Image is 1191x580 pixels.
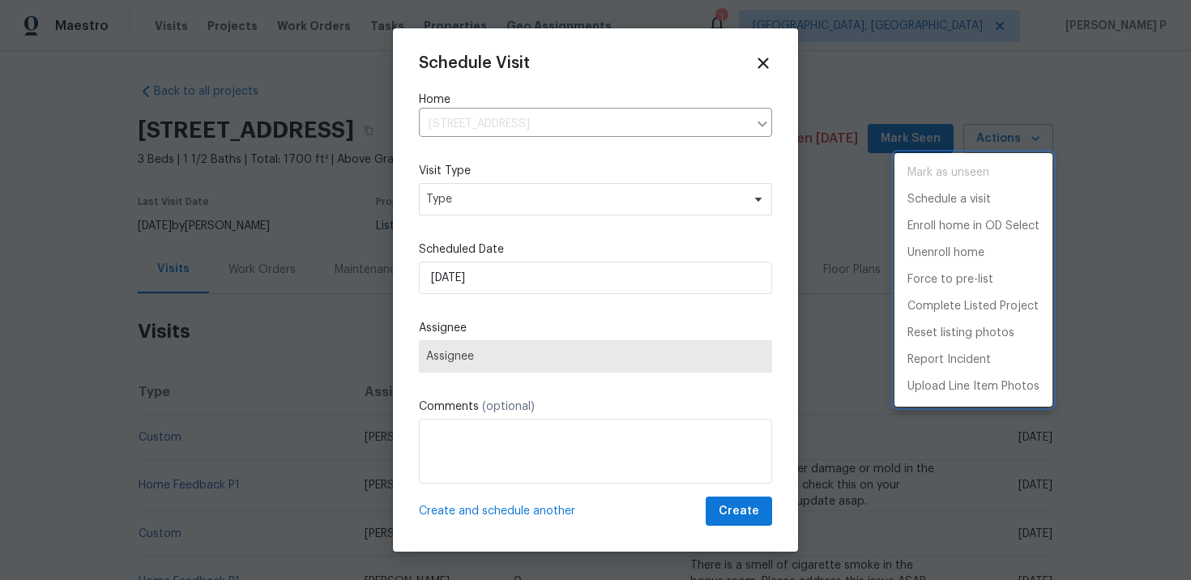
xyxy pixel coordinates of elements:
[907,378,1039,395] p: Upload Line Item Photos
[907,271,993,288] p: Force to pre-list
[907,298,1039,315] p: Complete Listed Project
[907,325,1014,342] p: Reset listing photos
[907,245,984,262] p: Unenroll home
[907,191,991,208] p: Schedule a visit
[907,352,991,369] p: Report Incident
[907,218,1039,235] p: Enroll home in OD Select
